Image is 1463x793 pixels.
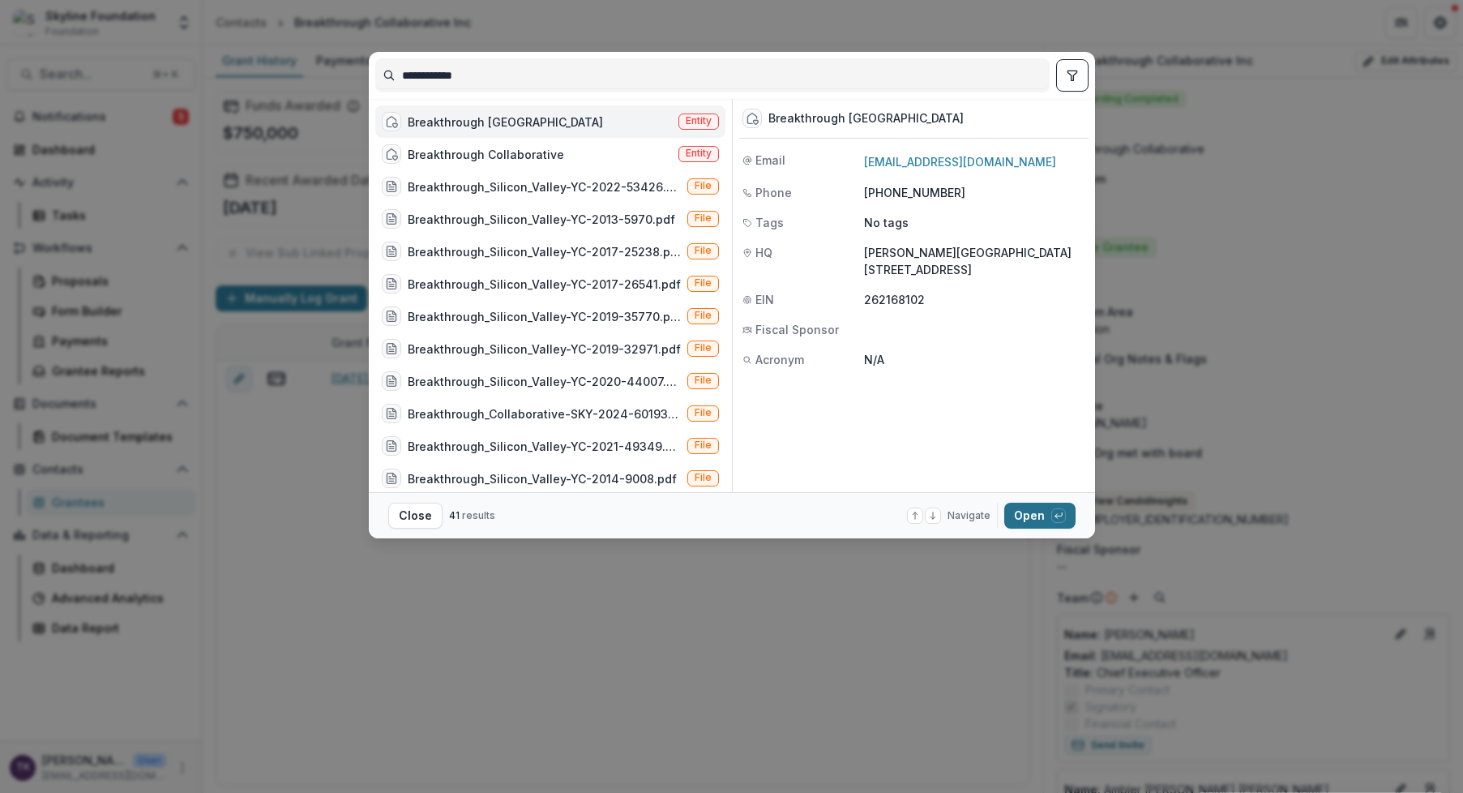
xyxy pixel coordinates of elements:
[686,115,712,126] span: Entity
[408,470,677,487] div: Breakthrough_Silicon_Valley-YC-2014-9008.pdf
[864,214,909,231] p: No tags
[755,351,804,368] span: Acronym
[686,148,712,159] span: Entity
[408,114,603,131] div: Breakthrough [GEOGRAPHIC_DATA]
[755,244,772,261] span: HQ
[462,509,495,521] span: results
[695,407,712,418] span: File
[695,277,712,289] span: File
[864,244,1085,278] p: [PERSON_NAME][GEOGRAPHIC_DATA] [STREET_ADDRESS]
[408,405,681,422] div: Breakthrough_Collaborative-SKY-2024-60193.pdf
[695,472,712,483] span: File
[864,351,1085,368] p: N/A
[755,321,839,338] span: Fiscal Sponsor
[695,439,712,451] span: File
[864,291,1085,308] p: 262168102
[1004,503,1076,529] button: Open
[768,112,964,126] div: Breakthrough [GEOGRAPHIC_DATA]
[408,308,681,325] div: Breakthrough_Silicon_Valley-YC-2019-35770.pdf
[449,509,460,521] span: 41
[408,178,681,195] div: Breakthrough_Silicon_Valley-YC-2022-53426.pdf
[388,503,443,529] button: Close
[408,243,681,260] div: Breakthrough_Silicon_Valley-YC-2017-25238.pdf
[755,291,774,308] span: EIN
[695,245,712,256] span: File
[1056,59,1089,92] button: toggle filters
[948,508,990,523] span: Navigate
[755,184,792,201] span: Phone
[695,310,712,321] span: File
[695,342,712,354] span: File
[864,155,1056,169] a: [EMAIL_ADDRESS][DOMAIN_NAME]
[408,341,681,358] div: Breakthrough_Silicon_Valley-YC-2019-32971.pdf
[408,276,681,293] div: Breakthrough_Silicon_Valley-YC-2017-26541.pdf
[695,212,712,224] span: File
[755,214,784,231] span: Tags
[408,146,564,163] div: Breakthrough Collaborative
[864,184,1085,201] p: [PHONE_NUMBER]
[408,438,681,455] div: Breakthrough_Silicon_Valley-YC-2021-49349.pdf
[408,211,675,228] div: Breakthrough_Silicon_Valley-YC-2013-5970.pdf
[408,373,681,390] div: Breakthrough_Silicon_Valley-YC-2020-44007.pdf
[695,180,712,191] span: File
[695,375,712,386] span: File
[755,152,785,169] span: Email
